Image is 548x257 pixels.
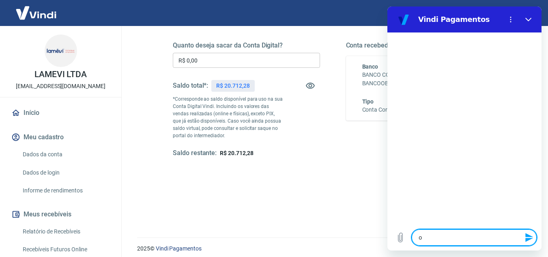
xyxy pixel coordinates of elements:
p: *Corresponde ao saldo disponível para uso na sua Conta Digital Vindi. Incluindo os valores das ve... [173,95,283,139]
a: Dados de login [19,164,112,181]
img: Vindi [10,0,62,25]
span: Tipo [362,98,374,105]
a: Vindi Pagamentos [156,245,202,252]
button: Meu cadastro [10,128,112,146]
a: Relatório de Recebíveis [19,223,112,240]
h5: Saldo restante: [173,149,217,158]
p: 2025 © [137,244,529,253]
img: 937ad80e-cefb-41fd-946f-fb5712d24046.jpeg [45,35,77,67]
p: [EMAIL_ADDRESS][DOMAIN_NAME] [16,82,105,91]
span: R$ 20.712,28 [220,150,253,156]
h6: BANCO COOPERATIVO DO BRASIL S.A. - BANCOOB [362,71,477,88]
button: Meus recebíveis [10,205,112,223]
a: Informe de rendimentos [19,182,112,199]
p: R$ 20.712,28 [216,82,249,90]
p: LAMEVI LTDA [34,70,87,79]
a: Dados da conta [19,146,112,163]
button: Sair [509,6,538,21]
span: Banco [362,63,378,70]
h5: Quanto deseja sacar da Conta Digital? [173,41,320,50]
a: Início [10,104,112,122]
h5: Saldo total*: [173,82,208,90]
h6: Conta Corrente [362,106,400,114]
iframe: Janela de mensagens [387,6,542,251]
h5: Conta recebedora do saque [346,41,493,50]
